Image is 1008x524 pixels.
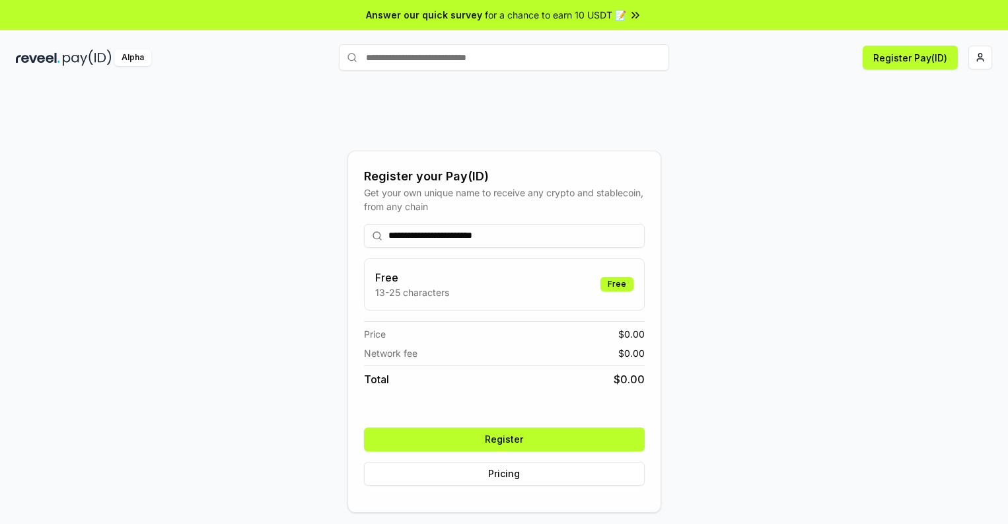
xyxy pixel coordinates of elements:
[364,167,645,186] div: Register your Pay(ID)
[618,327,645,341] span: $ 0.00
[375,285,449,299] p: 13-25 characters
[618,346,645,360] span: $ 0.00
[364,462,645,486] button: Pricing
[485,8,626,22] span: for a chance to earn 10 USDT 📝
[364,428,645,451] button: Register
[63,50,112,66] img: pay_id
[375,270,449,285] h3: Free
[364,186,645,213] div: Get your own unique name to receive any crypto and stablecoin, from any chain
[364,371,389,387] span: Total
[16,50,60,66] img: reveel_dark
[614,371,645,387] span: $ 0.00
[114,50,151,66] div: Alpha
[364,346,417,360] span: Network fee
[364,327,386,341] span: Price
[600,277,633,291] div: Free
[863,46,958,69] button: Register Pay(ID)
[366,8,482,22] span: Answer our quick survey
